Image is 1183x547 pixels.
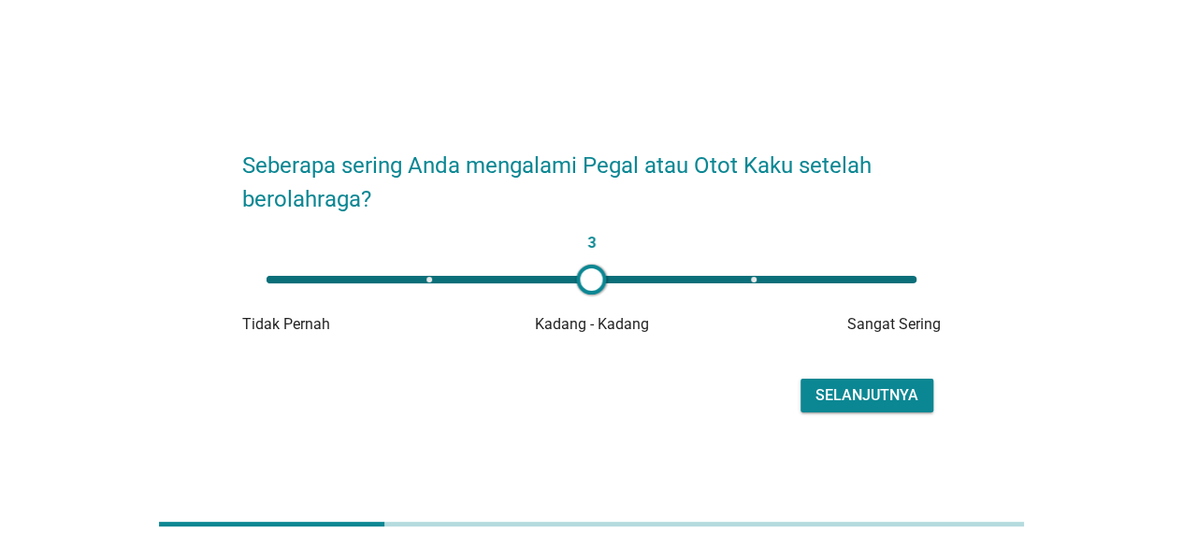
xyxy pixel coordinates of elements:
div: Selanjutnya [815,384,918,407]
button: Selanjutnya [801,379,933,412]
div: Kadang - Kadang [475,313,708,336]
span: 3 [582,230,600,256]
div: Sangat Sering [708,313,941,336]
h2: Seberapa sering Anda mengalami Pegal atau Otot Kaku setelah berolahraga? [242,130,941,216]
div: Tidak Pernah [242,313,475,336]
